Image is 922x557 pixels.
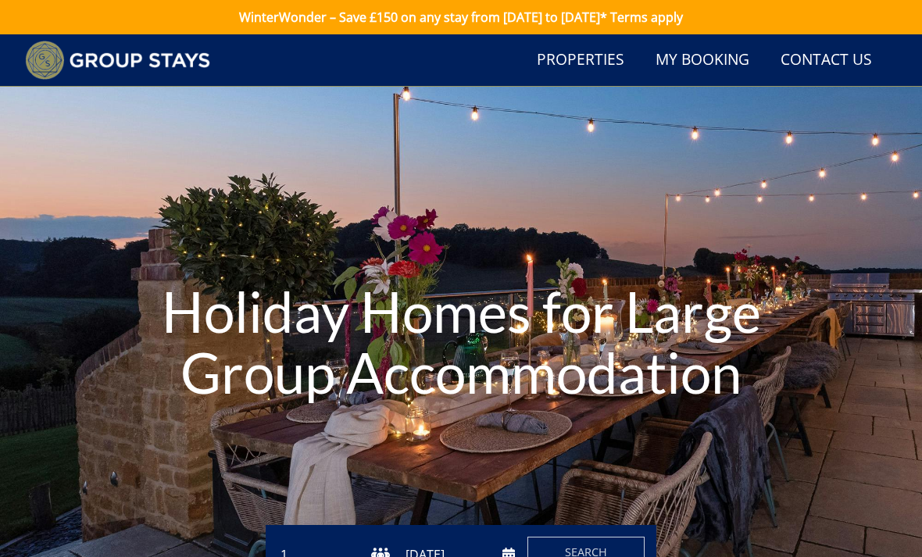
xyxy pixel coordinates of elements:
a: Properties [531,43,631,78]
img: Group Stays [25,41,210,80]
a: My Booking [649,43,756,78]
a: Contact Us [774,43,878,78]
h1: Holiday Homes for Large Group Accommodation [138,250,784,434]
